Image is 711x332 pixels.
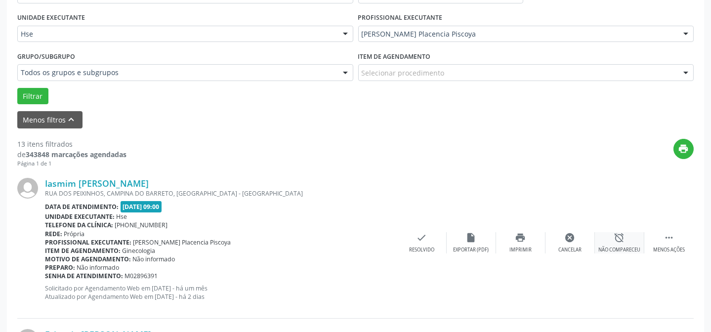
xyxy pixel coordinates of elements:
[125,272,158,280] span: M02896391
[565,232,576,243] i: cancel
[45,230,62,238] b: Rede:
[123,247,156,255] span: Ginecologia
[66,114,77,125] i: keyboard_arrow_up
[45,221,113,229] b: Telefone da clínica:
[64,230,85,238] span: Própria
[17,49,75,64] label: Grupo/Subgrupo
[409,247,434,253] div: Resolvido
[45,238,131,247] b: Profissional executante:
[121,201,162,212] span: [DATE] 09:00
[454,247,489,253] div: Exportar (PDF)
[598,247,640,253] div: Não compareceu
[45,178,149,189] a: Iasmim [PERSON_NAME]
[417,232,427,243] i: check
[17,88,48,105] button: Filtrar
[45,255,131,263] b: Motivo de agendamento:
[45,263,75,272] b: Preparo:
[614,232,625,243] i: alarm_off
[17,149,126,160] div: de
[362,68,445,78] span: Selecionar procedimento
[358,49,431,64] label: Item de agendamento
[558,247,582,253] div: Cancelar
[17,139,126,149] div: 13 itens filtrados
[77,263,120,272] span: Não informado
[133,238,231,247] span: [PERSON_NAME] Placencia Piscoya
[21,29,333,39] span: Hse
[45,284,397,301] p: Solicitado por Agendamento Web em [DATE] - há um mês Atualizado por Agendamento Web em [DATE] - h...
[664,232,674,243] i: 
[45,272,123,280] b: Senha de atendimento:
[17,160,126,168] div: Página 1 de 1
[509,247,532,253] div: Imprimir
[45,212,115,221] b: Unidade executante:
[17,10,85,26] label: UNIDADE EXECUTANTE
[21,68,333,78] span: Todos os grupos e subgrupos
[17,178,38,199] img: img
[45,189,397,198] div: RUA DOS PEIXINHOS, CAMPINA DO BARRETO, [GEOGRAPHIC_DATA] - [GEOGRAPHIC_DATA]
[17,111,83,128] button: Menos filtroskeyboard_arrow_up
[26,150,126,159] strong: 343848 marcações agendadas
[678,143,689,154] i: print
[117,212,127,221] span: Hse
[673,139,694,159] button: print
[362,29,674,39] span: [PERSON_NAME] Placencia Piscoya
[466,232,477,243] i: insert_drive_file
[358,10,443,26] label: PROFISSIONAL EXECUTANTE
[133,255,175,263] span: Não informado
[45,203,119,211] b: Data de atendimento:
[515,232,526,243] i: print
[653,247,685,253] div: Menos ações
[115,221,168,229] span: [PHONE_NUMBER]
[45,247,121,255] b: Item de agendamento:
